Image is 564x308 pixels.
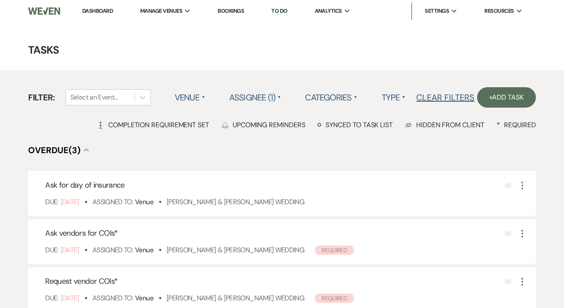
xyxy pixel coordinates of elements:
[92,245,133,254] span: Assigned To:
[271,7,287,15] a: To Do
[28,91,55,104] span: Filter:
[60,294,79,302] span: [DATE]
[218,7,244,14] a: Bookings
[97,120,209,129] div: Completion Requirement Set
[305,90,357,105] label: Categories
[85,294,87,302] b: •
[229,90,282,105] label: Assignee (1)
[45,228,118,238] span: Ask vendors for COIs *
[492,93,524,102] span: Add Task
[497,120,536,129] div: Required
[70,92,117,103] div: Select an Event...
[28,145,81,156] span: Overdue (3)
[60,245,79,254] span: [DATE]
[315,294,354,303] span: Required
[159,245,161,254] b: •
[92,197,133,206] span: Assigned To:
[159,197,161,206] b: •
[402,94,406,101] span: ▲
[175,90,205,105] label: Venue
[28,146,89,154] button: Overdue(3)
[416,93,475,102] button: Clear Filters
[135,197,153,206] span: Venue
[45,245,58,254] span: Due:
[425,7,449,15] span: Settings
[85,197,87,206] b: •
[167,245,304,254] a: [PERSON_NAME] & [PERSON_NAME] Wedding
[28,2,60,20] img: Weven Logo
[382,90,406,105] label: Type
[45,197,58,206] span: Due:
[60,197,79,206] span: [DATE]
[167,294,304,302] a: [PERSON_NAME] & [PERSON_NAME] Wedding
[405,120,484,129] div: Hidden from Client
[45,276,118,286] span: Request vendor COIs *
[45,180,125,190] span: Ask for day of insurance
[159,294,161,302] b: •
[45,294,58,302] span: Due:
[135,245,153,254] span: Venue
[135,294,153,302] span: Venue
[315,7,342,15] span: Analytics
[202,94,205,101] span: ▲
[315,245,354,255] span: Required
[140,7,182,15] span: Manage Venues
[92,294,133,302] span: Assigned To:
[85,245,87,254] b: •
[82,7,113,14] a: Dashboard
[167,197,304,206] a: [PERSON_NAME] & [PERSON_NAME] Wedding
[484,7,514,15] span: Resources
[317,120,392,129] div: Synced to task list
[354,94,357,101] span: ▲
[222,120,305,129] div: Upcoming Reminders
[278,94,281,101] span: ▲
[477,87,536,108] a: +Add Task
